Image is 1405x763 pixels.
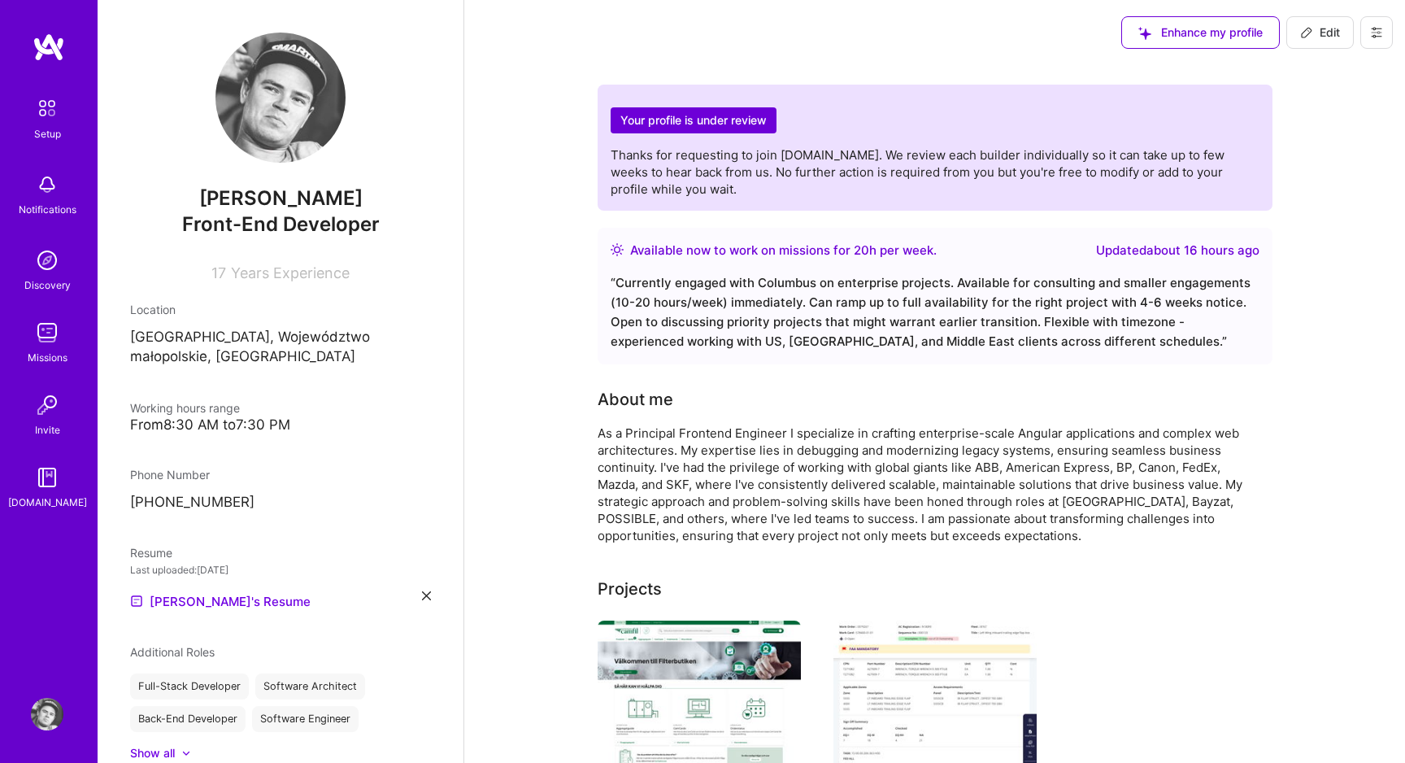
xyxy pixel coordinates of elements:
img: bell [31,168,63,201]
div: Show all [130,745,175,761]
span: Front-End Developer [182,212,380,236]
a: User Avatar [27,698,67,730]
img: discovery [31,244,63,277]
span: Working hours range [130,401,240,415]
p: [GEOGRAPHIC_DATA], Województwo małopolskie, [GEOGRAPHIC_DATA] [130,328,431,367]
i: icon Close [422,591,431,600]
a: [PERSON_NAME]'s Resume [130,591,311,611]
div: Software Engineer [252,706,359,732]
span: Resume [130,546,172,560]
div: Setup [34,125,61,142]
div: Location [130,301,431,318]
img: Availability [611,243,624,256]
div: Projects [598,577,662,601]
div: Software Architect [255,674,365,700]
div: Invite [35,421,60,438]
div: “ Currently engaged with Columbus on enterprise projects. Available for consulting and smaller en... [611,273,1259,351]
div: Missions [28,349,67,366]
span: 17 [211,264,226,281]
div: [DOMAIN_NAME] [8,494,87,511]
span: 20 [854,242,869,258]
button: Edit [1286,16,1354,49]
img: logo [33,33,65,62]
div: Notifications [19,201,76,218]
img: guide book [31,461,63,494]
img: Resume [130,595,143,608]
div: Discovery [24,277,71,294]
img: setup [30,91,64,125]
div: Last uploaded: [DATE] [130,561,431,578]
span: Thanks for requesting to join [DOMAIN_NAME]. We review each builder individually so it can take u... [611,147,1224,197]
div: Updated about 16 hours ago [1096,241,1259,260]
div: As a Principal Frontend Engineer I specialize in crafting enterprise-scale Angular applications a... [598,425,1248,544]
span: Years Experience [231,264,350,281]
div: Back-End Developer [130,706,246,732]
span: Phone Number [130,468,210,482]
img: User Avatar [215,33,346,163]
span: Edit [1300,24,1340,41]
span: [PERSON_NAME] [130,186,431,211]
img: Invite [31,389,63,421]
div: About me [598,387,673,412]
img: teamwork [31,316,63,349]
img: User Avatar [31,698,63,730]
div: From 8:30 AM to 7:30 PM [130,416,431,434]
div: Full-Stack Developer [130,674,249,700]
div: Available now to work on missions for h per week . [630,241,937,260]
h2: Your profile is under review [611,107,776,134]
span: Additional Roles [130,645,215,659]
p: [PHONE_NUMBER] [130,493,431,512]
